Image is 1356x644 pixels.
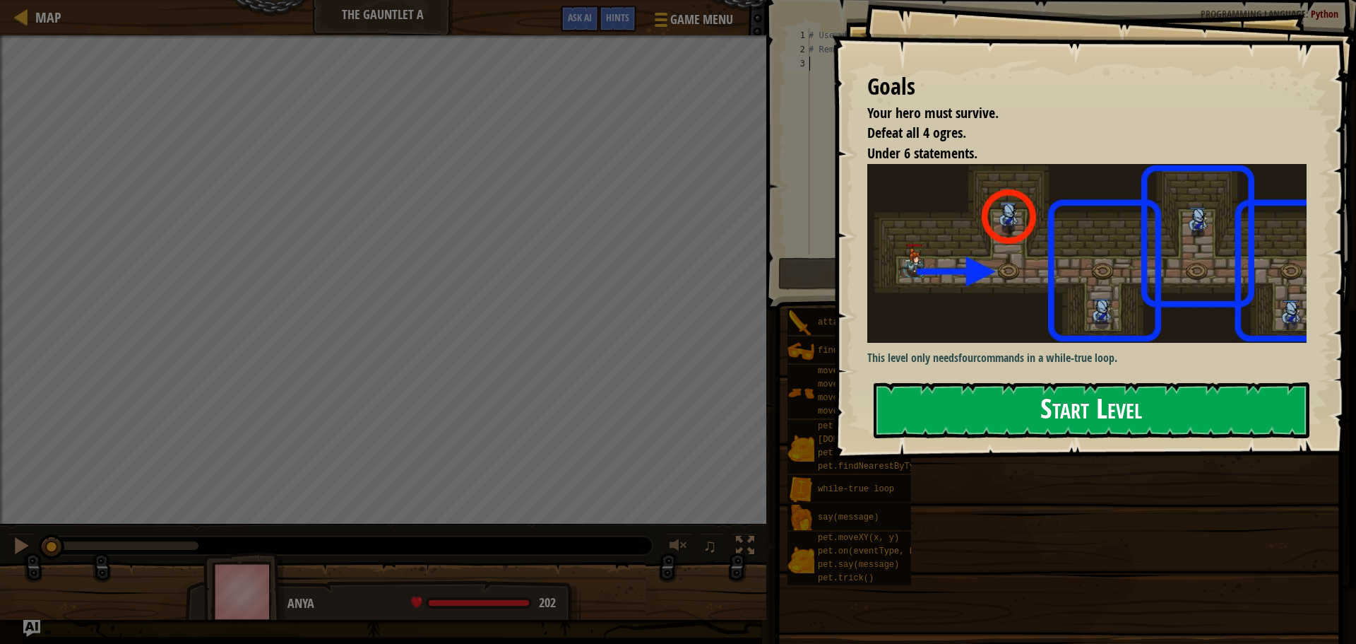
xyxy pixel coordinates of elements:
div: health: 202 / 202 [411,597,556,609]
img: portrait.png [787,435,814,462]
button: ♫ [700,533,724,562]
span: findNearestEnemy() [818,346,910,356]
span: Hints [606,11,629,24]
img: portrait.png [787,476,814,503]
span: moveUp(steps) [818,406,884,416]
button: Ctrl + P: Pause [7,533,35,562]
img: thang_avatar_frame.png [203,552,285,631]
a: Map [28,8,61,27]
span: pet [818,421,833,431]
img: portrait.png [787,546,814,573]
span: moveDown(steps) [818,366,894,376]
span: Under 6 statements. [867,144,977,163]
span: pet.say(message) [818,560,899,570]
span: Game Menu [670,11,733,29]
div: Anya [287,595,566,613]
span: Defeat all 4 ogres. [867,123,966,142]
span: [DOMAIN_NAME](enemy) [818,435,920,445]
span: say(message) [818,513,879,522]
span: pet.moveXY(x, y) [818,533,899,543]
button: Game Menu [643,6,742,39]
span: while-true loop [818,484,894,494]
button: Ask AI [561,6,599,32]
li: Your hero must survive. [850,103,1303,124]
img: portrait.png [787,505,814,532]
div: Goals [867,71,1307,103]
button: Run ⇧↵ [778,257,1334,290]
span: pet.on(eventType, handler) [818,546,950,556]
span: moveLeft(steps) [818,380,894,390]
button: Toggle fullscreen [731,533,759,562]
button: Ask AI [23,620,40,637]
span: pet.trick() [818,573,874,583]
strong: four [958,350,977,365]
div: 1 [786,28,809,42]
img: portrait.png [787,380,814,406]
span: 202 [539,594,556,611]
div: 3 [786,57,809,71]
span: pet.fetch(item) [818,448,894,458]
div: 2 [786,42,809,57]
img: portrait.png [787,310,814,336]
img: portrait.png [787,338,814,365]
span: moveRight(steps) [818,393,899,403]
button: Start Level [874,382,1309,438]
span: Map [35,8,61,27]
span: Ask AI [568,11,592,24]
p: This level only needs commands in a while-true loop. [867,350,1317,366]
span: pet.findNearestByType(type) [818,462,955,472]
li: Defeat all 4 ogres. [850,123,1303,144]
button: Adjust volume [665,533,693,562]
span: ♫ [703,535,717,556]
span: attack(target) [818,317,889,327]
li: Under 6 statements. [850,144,1303,164]
img: The gauntlet [867,164,1317,344]
span: Your hero must survive. [867,103,999,122]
